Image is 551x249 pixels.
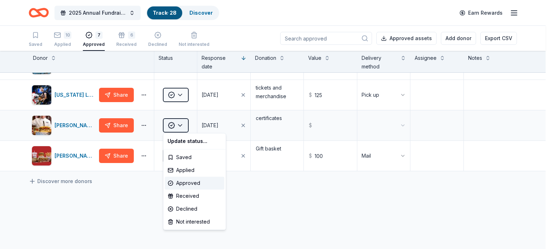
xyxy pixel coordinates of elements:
div: Saved [165,151,224,164]
div: Received [165,190,224,202]
div: Approved [165,177,224,190]
div: Applied [165,164,224,177]
div: Not interested [165,215,224,228]
div: Declined [165,202,224,215]
div: Update status... [165,135,224,148]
